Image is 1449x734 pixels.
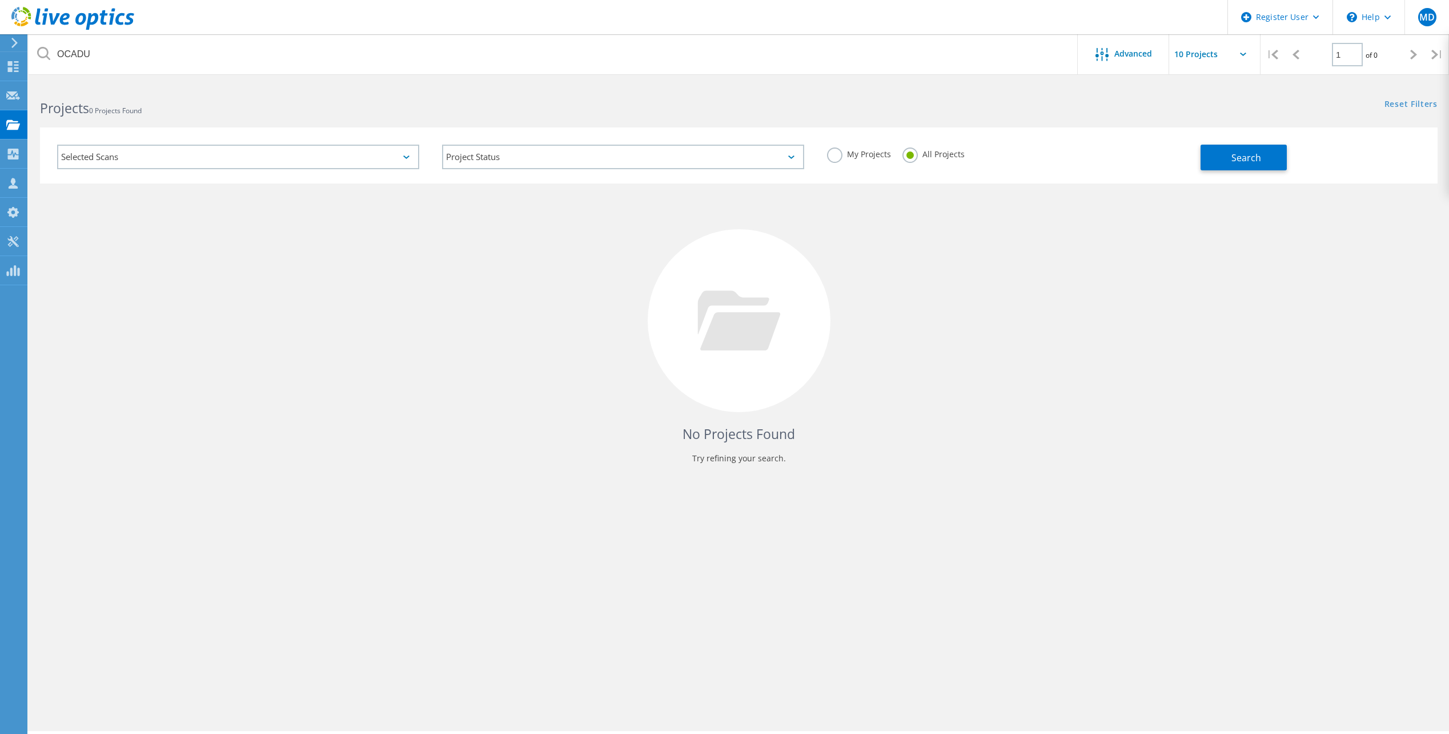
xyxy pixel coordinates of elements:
input: Search projects by name, owner, ID, company, etc [29,34,1078,74]
label: All Projects [902,147,965,158]
b: Projects [40,99,89,117]
a: Reset Filters [1384,100,1438,110]
a: Live Optics Dashboard [11,24,134,32]
span: of 0 [1366,50,1378,60]
label: My Projects [827,147,891,158]
button: Search [1201,145,1287,170]
span: MD [1419,13,1435,22]
svg: \n [1347,12,1357,22]
div: Project Status [442,145,804,169]
h4: No Projects Found [51,425,1426,444]
div: | [1261,34,1284,75]
span: 0 Projects Found [89,106,142,115]
div: | [1426,34,1449,75]
div: Selected Scans [57,145,419,169]
span: Advanced [1114,50,1152,58]
p: Try refining your search. [51,449,1426,468]
span: Search [1231,151,1261,164]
